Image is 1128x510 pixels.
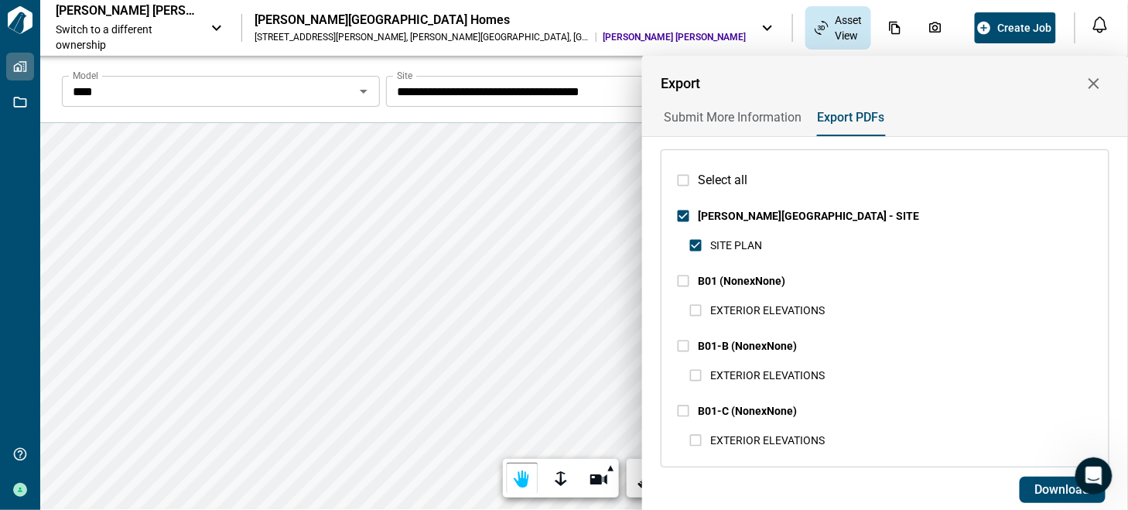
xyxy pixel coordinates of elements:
[1020,477,1106,503] button: Download
[698,171,747,190] span: Select all
[710,304,825,317] span: EXTERIOR ELEVATIONS
[710,369,825,382] span: EXTERIOR ELEVATIONS
[1075,457,1113,495] iframe: Intercom live chat
[710,239,762,252] span: SITE PLAN
[698,275,785,287] span: B01 (NonexNone)
[664,110,802,125] span: Submit More Information
[817,110,884,125] span: Export PDFs
[661,76,700,91] span: Export
[648,99,1109,136] div: base tabs
[698,405,797,417] span: B01-C (NonexNone)
[710,434,825,447] span: EXTERIOR ELEVATIONS
[698,210,919,222] span: [PERSON_NAME][GEOGRAPHIC_DATA] - SITE
[698,340,797,352] span: B01-B (NonexNone)
[1035,482,1090,498] span: Download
